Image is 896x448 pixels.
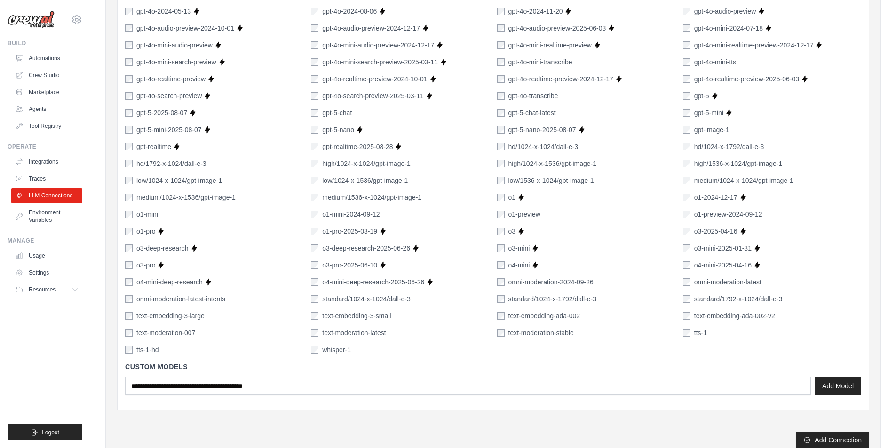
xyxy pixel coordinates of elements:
[508,193,516,202] label: o1
[508,57,572,67] label: gpt-4o-mini-transcribe
[136,7,191,16] label: gpt-4o-2024-05-13
[683,312,690,320] input: text-embedding-ada-002-v2
[694,210,762,219] label: o1-preview-2024-09-12
[136,277,203,287] label: o4-mini-deep-research
[311,143,318,150] input: gpt-realtime-2025-08-28
[322,142,393,151] label: gpt-realtime-2025-08-28
[125,261,133,269] input: o3-pro
[8,143,82,150] div: Operate
[11,171,82,186] a: Traces
[311,177,318,184] input: low/1024-x-1536/gpt-image-1
[136,294,225,304] label: omni-moderation-latest-intents
[322,244,410,253] label: o3-deep-research-2025-06-26
[683,58,690,66] input: gpt-4o-mini-tts
[508,260,530,270] label: o4-mini
[136,227,155,236] label: o1-pro
[508,7,563,16] label: gpt-4o-2024-11-20
[311,126,318,134] input: gpt-5-nano
[125,362,861,371] h4: Custom Models
[125,211,133,218] input: o1-mini
[508,227,516,236] label: o3
[694,311,775,321] label: text-embedding-ada-002-v2
[11,154,82,169] a: Integrations
[322,74,427,84] label: gpt-4o-realtime-preview-2024-10-01
[322,108,352,118] label: gpt-5-chat
[497,278,505,286] input: omni-moderation-2024-09-26
[508,91,558,101] label: gpt-4o-transcribe
[694,244,752,253] label: o3-mini-2025-01-31
[125,58,133,66] input: gpt-4o-mini-search-preview
[508,142,579,151] label: hd/1024-x-1024/dall-e-3
[683,261,690,269] input: o4-mini-2025-04-16
[311,329,318,337] input: text-moderation-latest
[694,176,793,185] label: medium/1024-x-1024/gpt-image-1
[497,75,505,83] input: gpt-4o-realtime-preview-2024-12-17
[125,75,133,83] input: gpt-4o-realtime-preview
[694,74,799,84] label: gpt-4o-realtime-preview-2025-06-03
[322,91,424,101] label: gpt-4o-search-preview-2025-03-11
[311,24,318,32] input: gpt-4o-audio-preview-2024-12-17
[694,260,752,270] label: o4-mini-2025-04-16
[136,142,171,151] label: gpt-realtime
[694,294,783,304] label: standard/1792-x-1024/dall-e-3
[497,24,505,32] input: gpt-4o-audio-preview-2025-06-03
[311,160,318,167] input: high/1024-x-1024/gpt-image-1
[683,41,690,49] input: gpt-4o-mini-realtime-preview-2024-12-17
[497,143,505,150] input: hd/1024-x-1024/dall-e-3
[136,193,236,202] label: medium/1024-x-1536/gpt-image-1
[683,278,690,286] input: omni-moderation-latest
[11,118,82,134] a: Tool Registry
[125,295,133,303] input: omni-moderation-latest-intents
[322,345,351,354] label: whisper-1
[683,228,690,235] input: o3-2025-04-16
[497,312,505,320] input: text-embedding-ada-002
[322,260,377,270] label: o3-pro-2025-06-10
[311,109,318,117] input: gpt-5-chat
[11,248,82,263] a: Usage
[322,277,424,287] label: o4-mini-deep-research-2025-06-26
[311,8,318,15] input: gpt-4o-2024-08-06
[136,311,205,321] label: text-embedding-3-large
[11,51,82,66] a: Automations
[136,210,158,219] label: o1-mini
[322,176,408,185] label: low/1024-x-1536/gpt-image-1
[322,40,434,50] label: gpt-4o-mini-audio-preview-2024-12-17
[694,328,707,338] label: tts-1
[508,210,540,219] label: o1-preview
[508,277,594,287] label: omni-moderation-2024-09-26
[8,39,82,47] div: Build
[508,176,594,185] label: low/1536-x-1024/gpt-image-1
[322,294,411,304] label: standard/1024-x-1024/dall-e-3
[694,40,814,50] label: gpt-4o-mini-realtime-preview-2024-12-17
[11,68,82,83] a: Crew Studio
[322,328,386,338] label: text-moderation-latest
[683,194,690,201] input: o1-2024-12-17
[694,91,709,101] label: gpt-5
[694,227,737,236] label: o3-2025-04-16
[815,377,861,395] button: Add Model
[311,194,318,201] input: medium/1536-x-1024/gpt-image-1
[125,143,133,150] input: gpt-realtime
[8,237,82,244] div: Manage
[11,102,82,117] a: Agents
[497,8,505,15] input: gpt-4o-2024-11-20
[125,278,133,286] input: o4-mini-deep-research
[694,57,736,67] label: gpt-4o-mini-tts
[322,57,438,67] label: gpt-4o-mini-search-preview-2025-03-11
[322,227,377,236] label: o1-pro-2025-03-19
[508,74,613,84] label: gpt-4o-realtime-preview-2024-12-17
[508,40,592,50] label: gpt-4o-mini-realtime-preview
[136,260,155,270] label: o3-pro
[497,41,505,49] input: gpt-4o-mini-realtime-preview
[136,328,195,338] label: text-moderation-007
[125,126,133,134] input: gpt-5-mini-2025-08-07
[311,312,318,320] input: text-embedding-3-small
[497,109,505,117] input: gpt-5-chat-latest
[11,205,82,228] a: Environment Variables
[683,75,690,83] input: gpt-4o-realtime-preview-2025-06-03
[683,24,690,32] input: gpt-4o-mini-2024-07-18
[322,24,420,33] label: gpt-4o-audio-preview-2024-12-17
[508,125,576,134] label: gpt-5-nano-2025-08-07
[683,177,690,184] input: medium/1024-x-1024/gpt-image-1
[11,265,82,280] a: Settings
